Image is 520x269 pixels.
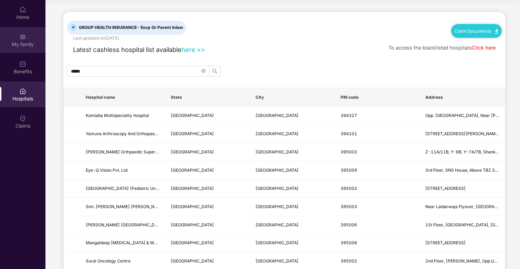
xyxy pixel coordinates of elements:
span: [GEOGRAPHIC_DATA] [256,131,299,136]
td: Gujarat [165,125,250,143]
span: 394101 [341,131,357,136]
span: [STREET_ADDRESS] [425,240,466,245]
td: C/408, Atlanta Mall, Sudama Chowk [420,125,505,143]
button: search [209,66,220,77]
th: Hospital name [80,88,165,107]
span: Near Laldarwaja Flyover, [GEOGRAPHIC_DATA] [425,204,519,209]
span: Latest cashless hospital list available [73,46,181,53]
td: Surat [250,180,335,198]
span: [GEOGRAPHIC_DATA] [171,204,214,209]
span: [STREET_ADDRESS] [425,186,466,191]
span: [GEOGRAPHIC_DATA] [171,186,214,191]
span: [GEOGRAPHIC_DATA] [256,168,299,173]
td: Z-11A/11B, Y-8B, Y-7A/7B, Shankheswar Complex, Opp-Raymond Show-Room, Kailash Nagar, Sagrampura [420,143,505,161]
th: PIN code [335,88,420,107]
td: Smt. Rasilaben Sevantilal Shah Venus Hospital [80,198,165,216]
td: Surat [250,234,335,252]
td: Gujarat [165,234,250,252]
span: Smt. [PERSON_NAME] [PERSON_NAME][GEOGRAPHIC_DATA] [86,204,208,209]
span: Kamlaba Multispeciality Hospital [86,113,149,118]
span: [GEOGRAPHIC_DATA] [256,186,299,191]
span: [GEOGRAPHIC_DATA] [171,149,214,154]
span: 395003 [341,149,357,154]
span: [GEOGRAPHIC_DATA] [256,240,299,245]
span: close-circle [201,68,206,75]
td: 1St Floor, Doctor House, Sargam Complex, Near Hirabaug Circle [420,216,505,234]
span: - Escp Or Parent Inlaw [137,25,183,30]
img: svg+xml;base64,PHN2ZyB3aWR0aD0iMjAiIGhlaWdodD0iMjAiIHZpZXdCb3g9IjAgMCAyMCAyMCIgZmlsbD0ibm9uZSIgeG... [19,33,26,40]
td: Opp. Smc School, Near Akhand Anand College, Ved Road [420,107,505,125]
span: Mangaldeep [MEDICAL_DATA] & Multispeciality Hospital [86,240,195,245]
span: Surat Oncology Centre [86,258,131,263]
td: Surat [250,198,335,216]
span: 395003 [341,204,357,209]
span: [GEOGRAPHIC_DATA] [256,149,299,154]
span: 395002 [341,258,357,263]
td: Gujarat [165,198,250,216]
span: [GEOGRAPHIC_DATA] [171,168,214,173]
span: 395002 [341,186,357,191]
span: [GEOGRAPHIC_DATA] [256,204,299,209]
span: Eye-Q Vision Pvt. Ltd. [86,168,128,173]
td: 1/568 - B , Por Mohallo, Athugar Street, Nanpura [420,180,505,198]
span: 395006 [341,240,357,245]
img: svg+xml;base64,PHN2ZyBpZD0iQ2xhaW0iIHhtbG5zPSJodHRwOi8vd3d3LnczLm9yZy8yMDAwL3N2ZyIgd2lkdGg9IjIwIi... [19,115,26,122]
td: Surat [250,125,335,143]
td: Gujarat [165,216,250,234]
a: Claim Documents [455,28,498,34]
td: 3rd Floor, SNS House, Above TBZ Showroom, Parlepoint [420,161,505,180]
td: Surat [250,143,335,161]
span: [GEOGRAPHIC_DATA] [256,258,299,263]
span: [STREET_ADDRESS][PERSON_NAME] [425,131,500,136]
span: [GEOGRAPHIC_DATA] [171,258,214,263]
td: Shiroya Orthopaedic Hospital [80,216,165,234]
td: Surat [250,161,335,180]
a: Click here [472,45,496,51]
span: Yamuna Arthroscopy And Orthopaedics Hospital [86,131,179,136]
th: City [250,88,335,107]
td: 402,409, Mangaldeep Complex, Hirabaug Circle, Varachhha [420,234,505,252]
span: search [210,68,220,74]
span: To access the blacklisted hospitals [388,45,472,51]
td: Eye-Q Vision Pvt. Ltd. [80,161,165,180]
span: Address [425,95,499,100]
span: [PERSON_NAME] [GEOGRAPHIC_DATA] [86,222,164,227]
span: [GEOGRAPHIC_DATA] [171,113,214,118]
span: [GEOGRAPHIC_DATA] [171,131,214,136]
span: 395009 [341,168,357,173]
span: [GEOGRAPHIC_DATA] [256,113,299,118]
td: Gujarat [165,143,250,161]
td: Gujarat [165,161,250,180]
th: Address [420,88,505,107]
th: State [165,88,250,107]
td: Parshwa Orthpaedic Super-Speciality Hospital [80,143,165,161]
span: [GEOGRAPHIC_DATA] [256,222,299,227]
a: here >> [181,46,205,53]
img: svg+xml;base64,PHN2ZyBpZD0iSG9tZSIgeG1sbnM9Imh0dHA6Ly93d3cudzMub3JnLzIwMDAvc3ZnIiB3aWR0aD0iMjAiIG... [19,6,26,13]
span: 394327 [341,113,357,118]
span: [PERSON_NAME] Orthpaedic Super-Speciality Hospital [86,149,194,154]
img: svg+xml;base64,PHN2ZyB4bWxucz0iaHR0cDovL3d3dy53My5vcmcvMjAwMC9zdmciIHdpZHRoPSIxMC40IiBoZWlnaHQ9Ij... [495,29,498,34]
td: Surat [250,107,335,125]
td: Gujarat [165,180,250,198]
td: Kamlaba Multispeciality Hospital [80,107,165,125]
td: Yamuna Arthroscopy And Orthopaedics Hospital [80,125,165,143]
span: GROUP HEALTH INSURANCE [76,24,186,31]
td: Anand Hospital (Pediatric Unit) [80,180,165,198]
span: Hospital name [86,95,160,100]
span: [GEOGRAPHIC_DATA] (Pediatric Unit) [86,186,160,191]
span: [GEOGRAPHIC_DATA] [171,240,214,245]
img: svg+xml;base64,PHN2ZyBpZD0iQmVuZWZpdHMiIHhtbG5zPSJodHRwOi8vd3d3LnczLm9yZy8yMDAwL3N2ZyIgd2lkdGg9Ij... [19,61,26,67]
td: Gujarat [165,107,250,125]
span: 395006 [341,222,357,227]
td: Near Laldarwaja Flyover, Ring Road [420,198,505,216]
span: [GEOGRAPHIC_DATA] [171,222,214,227]
td: Surat [250,216,335,234]
span: close-circle [201,69,206,73]
img: svg+xml;base64,PHN2ZyBpZD0iSG9zcGl0YWxzIiB4bWxucz0iaHR0cDovL3d3dy53My5vcmcvMjAwMC9zdmciIHdpZHRoPS... [19,88,26,95]
div: Last updated on [DATE] . [73,35,120,41]
td: Mangaldeep Icu & Multispeciality Hospital [80,234,165,252]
